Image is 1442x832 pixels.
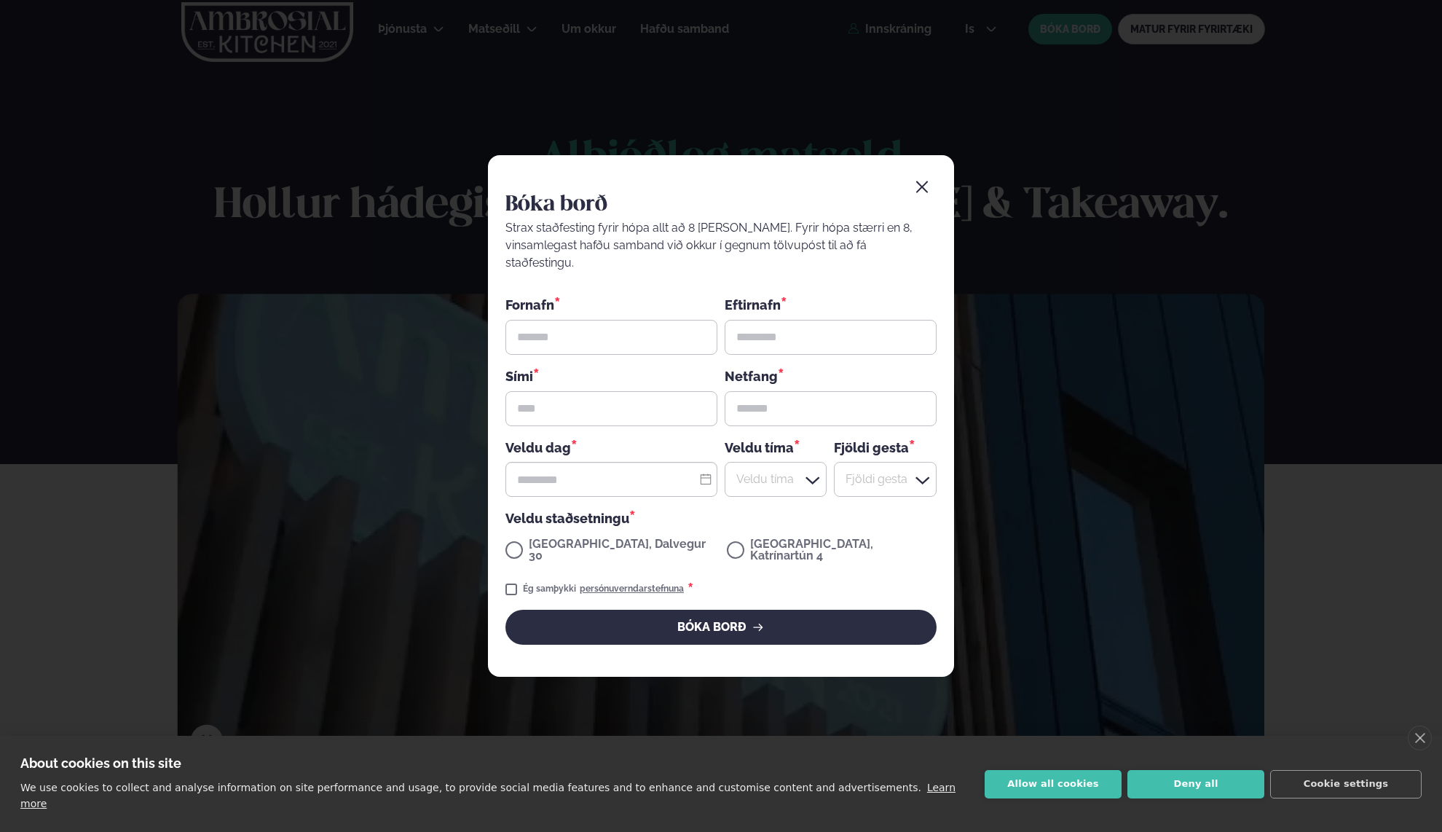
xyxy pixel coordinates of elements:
div: Strax staðfesting fyrir hópa allt að 8 [PERSON_NAME]. Fyrir hópa stærri en 8, vinsamlegast hafðu ... [505,219,937,272]
strong: About cookies on this site [20,756,181,771]
div: Eftirnafn [725,295,937,314]
div: Fornafn [505,295,717,314]
div: Veldu staðsetningu [505,509,937,527]
button: Deny all [1127,770,1264,798]
div: Fjöldi gesta [834,438,936,456]
h2: Bóka borð [505,190,937,219]
div: Ég samþykki [523,581,693,598]
div: Sími [505,366,717,385]
a: close [1408,726,1432,750]
p: We use cookies to collect and analyse information on site performance and usage, to provide socia... [20,782,921,793]
button: Cookie settings [1270,770,1422,798]
div: Veldu tíma [725,438,827,456]
div: Veldu dag [505,438,717,456]
button: Allow all cookies [985,770,1122,798]
a: persónuverndarstefnuna [580,584,684,595]
button: BÓKA BORÐ [505,610,937,645]
div: Netfang [725,366,937,385]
